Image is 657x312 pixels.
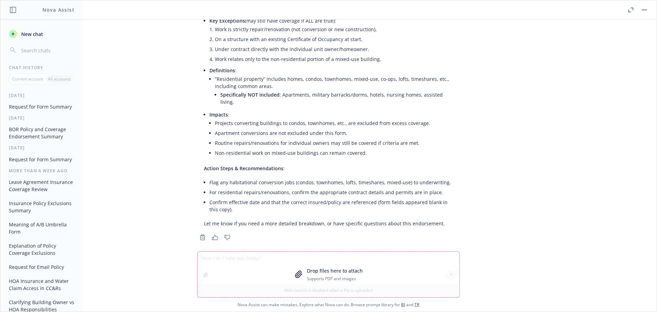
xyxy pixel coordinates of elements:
a: TR [414,302,420,308]
span: Nova Assist can make mistakes. Explore what Nova can do: Browse prompt library for and [3,298,654,312]
span: Impacts [209,111,228,118]
p: : [209,111,453,118]
p: All accounts [48,76,71,82]
button: Request for Form Summary [6,154,77,165]
svg: Copy to clipboard [199,234,206,240]
div: More than a week ago [1,168,82,174]
li: For residential repairs/renovations, confirm the appropriate contract details and permits are in ... [209,187,453,197]
span: Action Steps & Recommendations [204,165,283,172]
button: Thumbs down [222,233,233,242]
li: Under contract directly with the individual unit owner/homeowner. [215,44,453,54]
li: On a structure with an existing Certificate of Occupancy at start, [215,34,453,44]
li: : Apartments, military barracks/dorms, hotels, nursing homes, assisted living. [220,90,453,107]
p: Let me know if you need a more detailed breakdown, or have specific questions about this endorsem... [204,220,453,227]
p: Current account [12,76,43,82]
li: Non-residential work on mixed-use buildings can remain covered. [215,148,453,158]
button: New chat [6,28,77,40]
p: (may still have coverage if ALL are true): [209,17,453,24]
li: Projects converting buildings to condos, townhomes, etc., are excluded from excess coverage. [215,118,453,128]
p: Supports PDF and images [307,276,363,282]
div: [DATE] [1,115,82,121]
button: Meaning of A/B Umbrella Form [6,219,77,237]
div: [DATE] [1,145,82,151]
li: Work relates only to the non-residential portion of a mixed-use building. [215,54,453,64]
button: BOR Policy and Coverage Endorsement Summary [6,124,77,142]
button: Insurance Policy Exclusions Summary [6,198,77,216]
li: Apartment conversions are not excluded under this form. [215,128,453,138]
span: Specifically NOT included [220,91,280,98]
span: Definitions [209,67,235,74]
h1: Nova Assist [42,6,75,13]
li: Flag any habitational conversion jobs (condos, townhomes, lofts, timeshares, mixed-use) to underw... [209,177,453,187]
li: “Residential property” includes homes, condos, townhomes, mixed-use, co-ops, lofts, timeshares, e... [215,74,453,108]
span: New chat [20,30,43,38]
li: Routine repairs/renovations for individual owners may still be covered if criteria are met. [215,138,453,148]
button: Request for Email Policy [6,261,77,273]
li: Confirm effective date and that the correct insured/policy are referenced (form fields appeared b... [209,197,453,214]
div: [DATE] [1,92,82,98]
a: BI [401,302,405,308]
p: Drop files here to attach [307,267,363,274]
button: HOA Insurance and Water Claim Access in CC&Rs [6,275,77,294]
span: Key Exceptions [209,17,245,24]
button: Request for Form Summary [6,101,77,112]
button: Lease Agreement Insurance Coverage Review [6,176,77,195]
p: : [204,165,453,172]
p: : [209,67,453,74]
li: Work is strictly repair/renovation (not conversion or new construction), [215,24,453,34]
button: Explanation of Policy Coverage Exclusions [6,240,77,259]
div: Chat History [1,65,82,71]
input: Search chats [20,46,74,55]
